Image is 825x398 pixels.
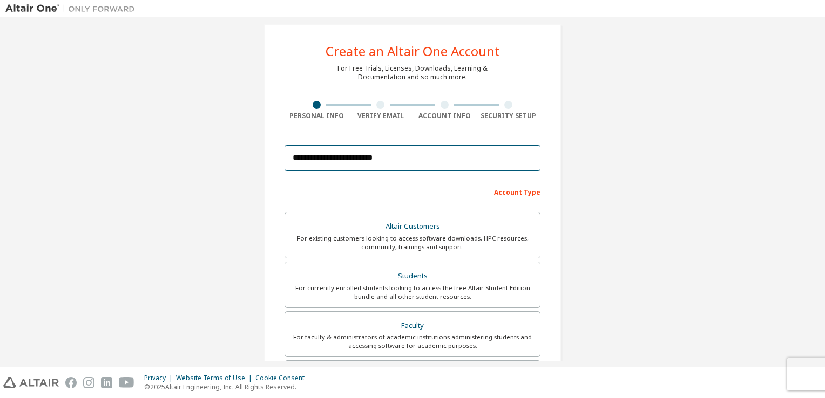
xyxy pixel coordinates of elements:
[176,374,255,382] div: Website Terms of Use
[326,45,500,58] div: Create an Altair One Account
[292,269,533,284] div: Students
[144,374,176,382] div: Privacy
[292,234,533,251] div: For existing customers looking to access software downloads, HPC resources, community, trainings ...
[5,3,140,14] img: Altair One
[349,112,413,120] div: Verify Email
[101,377,112,388] img: linkedin.svg
[412,112,477,120] div: Account Info
[292,333,533,350] div: For faculty & administrators of academic institutions administering students and accessing softwa...
[285,112,349,120] div: Personal Info
[292,318,533,333] div: Faculty
[285,183,540,200] div: Account Type
[119,377,134,388] img: youtube.svg
[292,284,533,301] div: For currently enrolled students looking to access the free Altair Student Edition bundle and all ...
[292,219,533,234] div: Altair Customers
[3,377,59,388] img: altair_logo.svg
[255,374,311,382] div: Cookie Consent
[337,64,488,81] div: For Free Trials, Licenses, Downloads, Learning & Documentation and so much more.
[65,377,77,388] img: facebook.svg
[83,377,94,388] img: instagram.svg
[144,382,311,392] p: © 2025 Altair Engineering, Inc. All Rights Reserved.
[477,112,541,120] div: Security Setup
